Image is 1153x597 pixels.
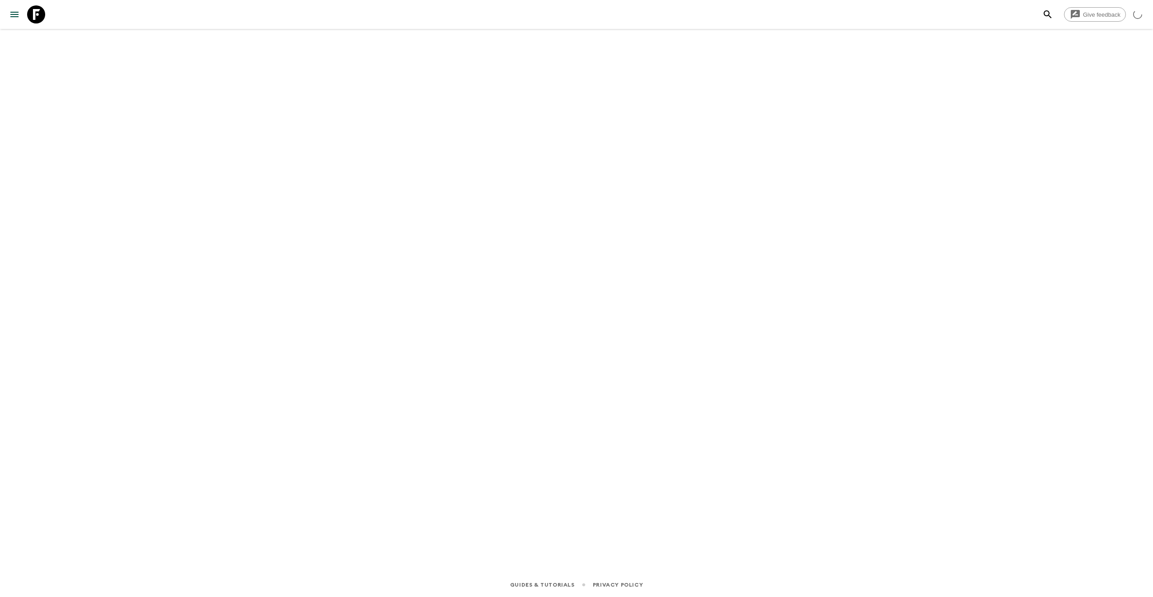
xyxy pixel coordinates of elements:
[1078,11,1125,18] span: Give feedback
[5,5,23,23] button: menu
[510,580,575,590] a: Guides & Tutorials
[1064,7,1126,22] a: Give feedback
[1039,5,1057,23] button: search adventures
[593,580,643,590] a: Privacy Policy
